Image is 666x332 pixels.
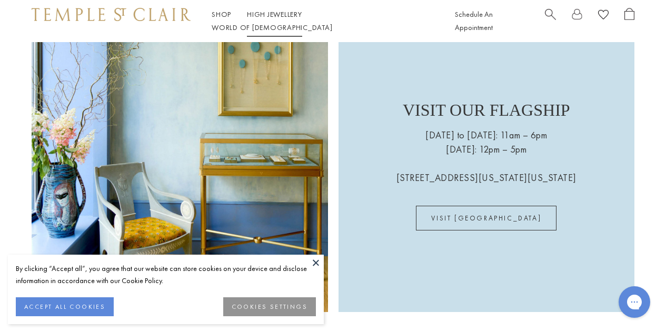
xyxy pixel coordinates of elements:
a: Open Shopping Bag [624,8,634,34]
img: Temple St. Clair [32,8,191,21]
a: View Wishlist [598,8,609,24]
iframe: Gorgias live chat messenger [613,283,655,321]
p: [DATE] to [DATE]: 11am – 6pm [DATE]: 12pm – 5pm [425,128,547,156]
a: High JewelleryHigh Jewellery [247,9,302,19]
div: By clicking “Accept all”, you agree that our website can store cookies on your device and disclos... [16,263,316,287]
a: Search [545,8,556,34]
p: VISIT OUR FLAGSHIP [403,97,570,128]
p: [STREET_ADDRESS][US_STATE][US_STATE] [396,156,576,185]
a: World of [DEMOGRAPHIC_DATA]World of [DEMOGRAPHIC_DATA] [212,23,332,32]
button: ACCEPT ALL COOKIES [16,297,114,316]
button: COOKIES SETTINGS [223,297,316,316]
a: VISIT [GEOGRAPHIC_DATA] [416,206,556,230]
a: ShopShop [212,9,231,19]
nav: Main navigation [212,8,431,34]
a: Schedule An Appointment [455,9,493,32]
